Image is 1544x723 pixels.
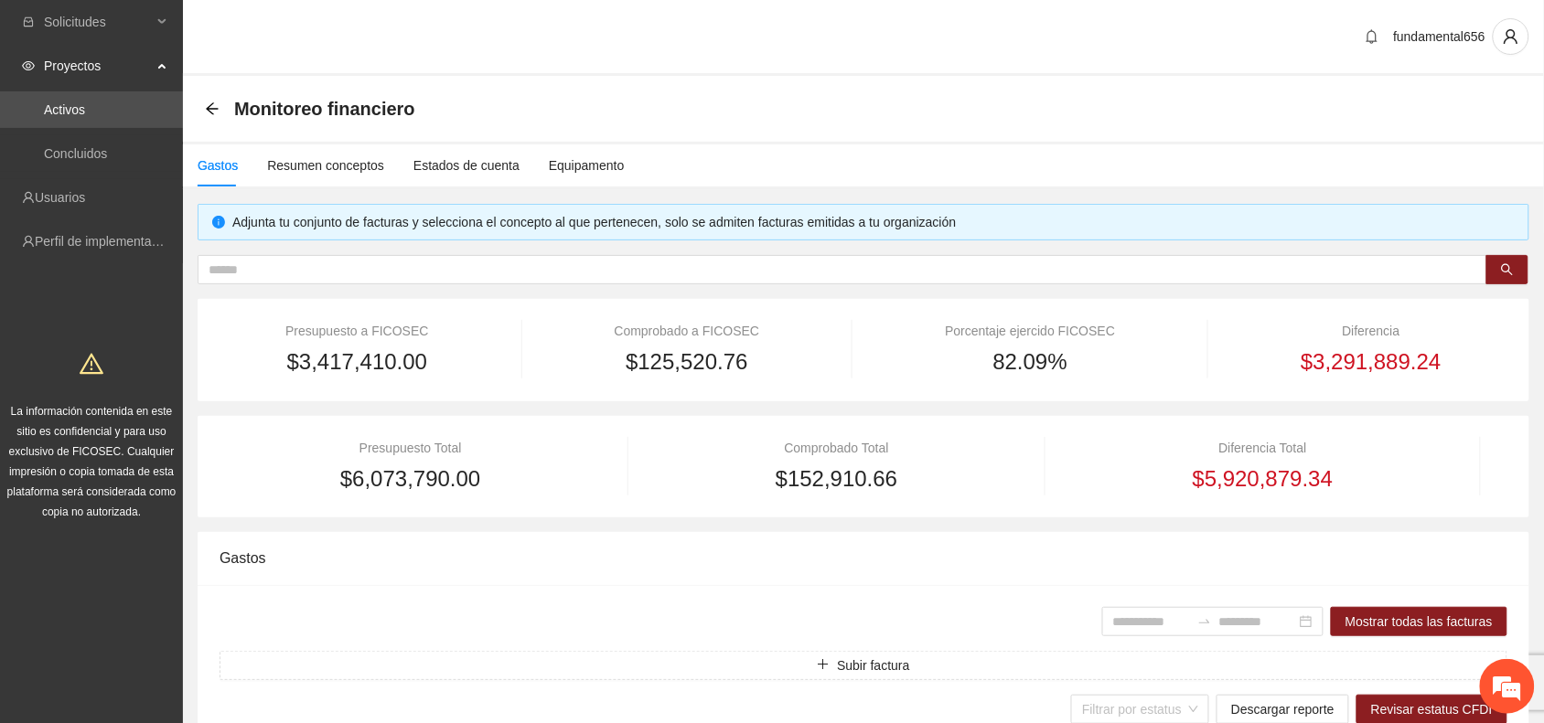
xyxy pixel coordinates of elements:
[1235,321,1507,341] div: Diferencia
[106,244,252,429] span: Estamos en línea.
[44,48,152,84] span: Proyectos
[837,655,909,675] span: Subir factura
[22,59,35,72] span: eye
[1072,438,1453,458] div: Diferencia Total
[44,146,107,161] a: Concluidos
[220,321,495,341] div: Presupuesto a FICOSEC
[44,102,85,117] a: Activos
[205,101,220,117] div: Back
[95,93,307,117] div: Chatee con nosotros ahora
[232,212,1515,232] div: Adjunta tu conjunto de facturas y selecciona el concepto al que pertenecen, solo se admiten factu...
[1197,614,1212,629] span: swap-right
[1486,255,1528,284] button: search
[267,155,384,175] div: Resumen conceptos
[1371,699,1493,719] span: Revisar estatus CFDI
[7,405,177,518] span: La información contenida en este sitio es confidencial y para uso exclusivo de FICOSEC. Cualquier...
[220,532,1507,584] div: Gastos
[626,345,747,379] span: $125,520.76
[776,462,897,496] span: $152,910.66
[80,352,103,376] span: warning
[234,94,415,123] span: Monitoreo financiero
[1331,607,1507,636] button: Mostrar todas las facturas
[205,101,220,116] span: arrow-left
[198,155,238,175] div: Gastos
[1501,263,1514,278] span: search
[220,651,1507,680] button: plusSubir factura
[22,16,35,28] span: inbox
[413,155,520,175] div: Estados de cuenta
[287,345,427,379] span: $3,417,410.00
[1193,462,1333,496] span: $5,920,879.34
[1494,28,1528,45] span: user
[300,9,344,53] div: Minimizar ventana de chat en vivo
[1357,22,1387,51] button: bell
[220,438,601,458] div: Presupuesto Total
[817,658,830,673] span: plus
[44,4,152,40] span: Solicitudes
[1394,29,1485,44] span: fundamental656
[9,499,348,563] textarea: Escriba su mensaje y pulse “Intro”
[35,234,177,249] a: Perfil de implementadora
[212,216,225,229] span: info-circle
[1358,29,1386,44] span: bell
[1197,614,1212,629] span: to
[548,321,825,341] div: Comprobado a FICOSEC
[655,438,1018,458] div: Comprobado Total
[1493,18,1529,55] button: user
[879,321,1181,341] div: Porcentaje ejercido FICOSEC
[1301,345,1441,379] span: $3,291,889.24
[340,462,480,496] span: $6,073,790.00
[1346,611,1493,632] span: Mostrar todas las facturas
[1231,699,1335,719] span: Descargar reporte
[993,345,1067,379] span: 82.09%
[35,190,85,205] a: Usuarios
[549,155,625,175] div: Equipamento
